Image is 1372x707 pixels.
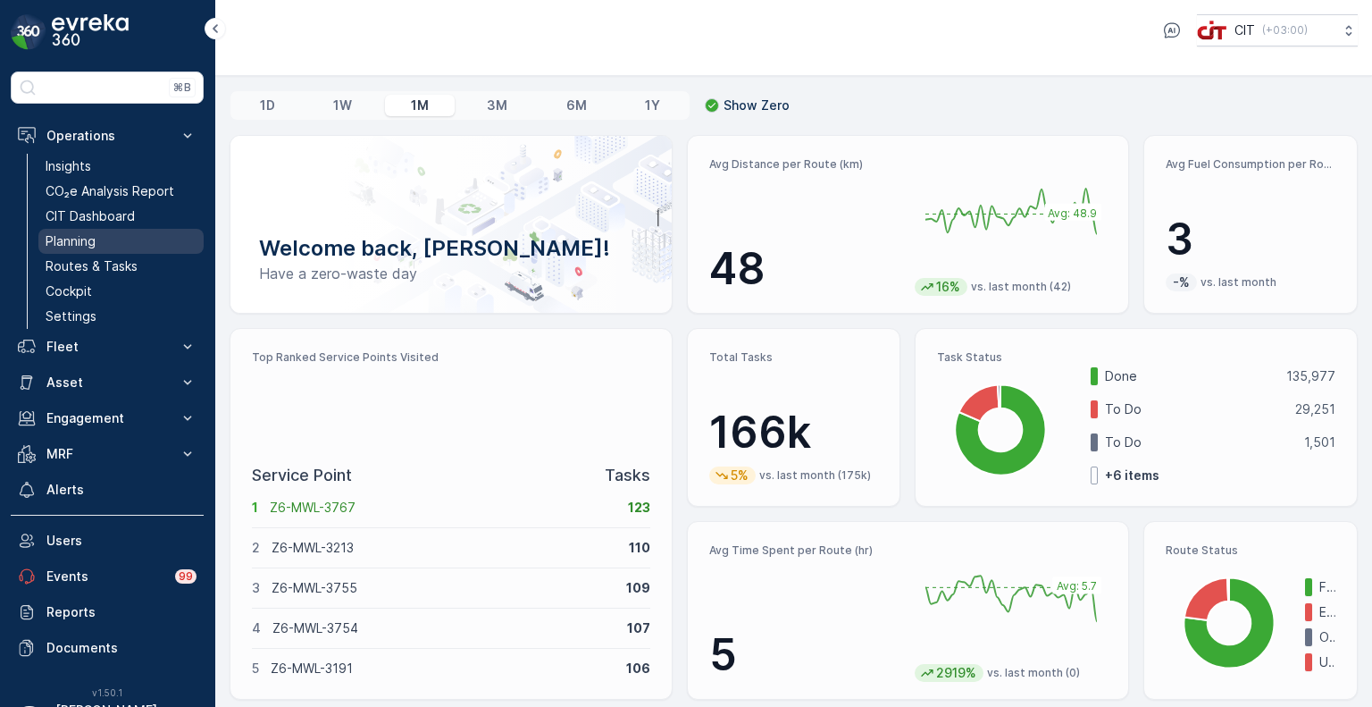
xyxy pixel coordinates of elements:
[729,467,750,484] p: 5%
[11,14,46,50] img: logo
[46,639,197,657] p: Documents
[252,499,258,517] p: 1
[46,338,168,356] p: Fleet
[46,127,168,145] p: Operations
[626,579,650,597] p: 109
[46,445,168,463] p: MRF
[252,539,260,557] p: 2
[1319,628,1335,646] p: Offline
[38,279,204,304] a: Cockpit
[1105,367,1275,385] p: Done
[627,619,650,637] p: 107
[1234,21,1255,39] p: CIT
[252,579,260,597] p: 3
[46,532,197,550] p: Users
[173,80,191,95] p: ⌘B
[11,118,204,154] button: Operations
[1295,400,1335,418] p: 29,251
[628,499,650,517] p: 123
[271,660,615,678] p: Z6-MWL-3191
[629,539,650,557] p: 110
[38,304,204,329] a: Settings
[1166,157,1335,172] p: Avg Fuel Consumption per Route (lt)
[605,463,650,488] p: Tasks
[11,523,204,559] a: Users
[38,254,204,279] a: Routes & Tasks
[259,263,643,284] p: Have a zero-waste day
[38,179,204,204] a: CO₂e Analysis Report
[11,687,204,698] span: v 1.50.1
[46,232,96,250] p: Planning
[11,436,204,472] button: MRF
[1319,578,1335,596] p: Finished
[260,97,275,114] p: 1D
[333,97,352,114] p: 1W
[1105,433,1293,451] p: To Do
[724,97,790,114] p: Show Zero
[934,278,962,296] p: 16%
[1171,274,1192,291] p: -%
[971,280,1071,294] p: vs. last month (42)
[1200,275,1276,290] p: vs. last month
[252,350,650,365] p: Top Ranked Service Points Visited
[11,472,204,508] a: Alerts
[626,660,650,678] p: 106
[272,579,615,597] p: Z6-MWL-3755
[11,559,204,594] a: Events99
[46,157,91,175] p: Insights
[272,539,617,557] p: Z6-MWL-3213
[46,568,164,585] p: Events
[934,664,978,682] p: 2919%
[411,97,429,114] p: 1M
[46,182,174,200] p: CO₂e Analysis Report
[645,97,660,114] p: 1Y
[1262,23,1308,38] p: ( +03:00 )
[1319,653,1335,671] p: Undispatched
[1197,21,1227,40] img: cit-logo_pOk6rL0.png
[1319,603,1335,621] p: Expired
[1105,400,1284,418] p: To Do
[566,97,587,114] p: 6M
[46,207,135,225] p: CIT Dashboard
[1286,367,1335,385] p: 135,977
[11,365,204,400] button: Asset
[709,406,879,459] p: 166k
[38,204,204,229] a: CIT Dashboard
[46,409,168,427] p: Engagement
[1304,433,1335,451] p: 1,501
[487,97,507,114] p: 3M
[272,619,615,637] p: Z6-MWL-3754
[1166,213,1335,266] p: 3
[46,481,197,499] p: Alerts
[709,628,901,682] p: 5
[1197,14,1358,46] button: CIT(+03:00)
[46,282,92,300] p: Cockpit
[179,569,193,584] p: 99
[259,234,643,263] p: Welcome back, [PERSON_NAME]!
[709,543,901,558] p: Avg Time Spent per Route (hr)
[709,350,879,365] p: Total Tasks
[38,229,204,254] a: Planning
[11,594,204,630] a: Reports
[11,630,204,666] a: Documents
[1166,543,1335,558] p: Route Status
[1105,467,1159,484] p: + 6 items
[52,14,129,50] img: logo_dark-DEwI_e13.png
[11,400,204,436] button: Engagement
[46,374,168,391] p: Asset
[759,468,871,483] p: vs. last month (175k)
[709,157,901,172] p: Avg Distance per Route (km)
[11,329,204,365] button: Fleet
[252,660,259,678] p: 5
[270,499,616,517] p: Z6-MWL-3767
[46,257,138,275] p: Routes & Tasks
[38,154,204,179] a: Insights
[46,307,96,325] p: Settings
[709,242,901,296] p: 48
[46,603,197,621] p: Reports
[252,463,352,488] p: Service Point
[987,666,1080,680] p: vs. last month (0)
[252,619,261,637] p: 4
[937,350,1335,365] p: Task Status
